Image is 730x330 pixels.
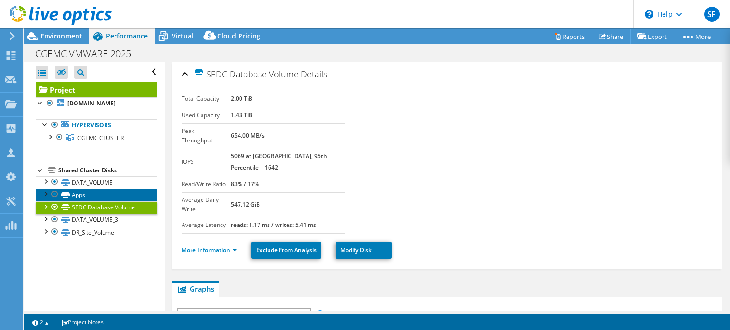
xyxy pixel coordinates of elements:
a: Exclude From Analysis [251,242,321,259]
a: 2 [26,316,55,328]
a: CGEMC CLUSTER [36,132,157,144]
a: DATA_VOLUME [36,176,157,189]
a: Reports [547,29,592,44]
b: 654.00 MB/s [231,132,265,140]
label: Average Latency [182,220,231,230]
label: Used Capacity [182,111,231,120]
label: IOPS [182,157,231,167]
span: SEDC Database Volume [194,68,298,79]
a: Hypervisors [36,119,157,132]
a: DR_Site_Volume [36,226,157,238]
a: DATA_VOLUME_3 [36,214,157,226]
a: Project [36,82,157,97]
h1: CGEMC VMWARE 2025 [31,48,146,59]
label: Total Capacity [182,94,231,104]
label: Average Daily Write [182,195,231,214]
b: 2.00 TiB [231,94,252,103]
b: 83% / 17% [231,180,259,188]
label: Peak Throughput [182,126,231,145]
a: [DOMAIN_NAME] [36,97,157,110]
span: Virtual [172,31,193,40]
b: [DOMAIN_NAME] [67,99,115,107]
a: Apps [36,189,157,201]
label: Read/Write Ratio [182,179,231,189]
a: Modify Disk [336,242,392,259]
span: Cloud Pricing [217,31,260,40]
a: SEDC Database Volume [36,201,157,214]
b: 547.12 GiB [231,200,260,208]
a: Export [630,29,674,44]
a: Project Notes [55,316,110,328]
span: Performance [106,31,148,40]
a: More Information [182,246,237,254]
a: Share [592,29,631,44]
a: More [674,29,718,44]
span: CGEMC CLUSTER [77,134,124,142]
div: Shared Cluster Disks [58,165,157,176]
b: 5069 at [GEOGRAPHIC_DATA], 95th Percentile = 1642 [231,152,327,171]
span: IOPS [178,309,309,320]
span: Details [301,68,327,80]
b: 1.43 TiB [231,111,252,119]
span: Graphs [177,284,214,293]
span: Environment [40,31,82,40]
svg: \n [645,10,653,19]
b: reads: 1.17 ms / writes: 5.41 ms [231,221,316,229]
span: SF [704,7,720,22]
